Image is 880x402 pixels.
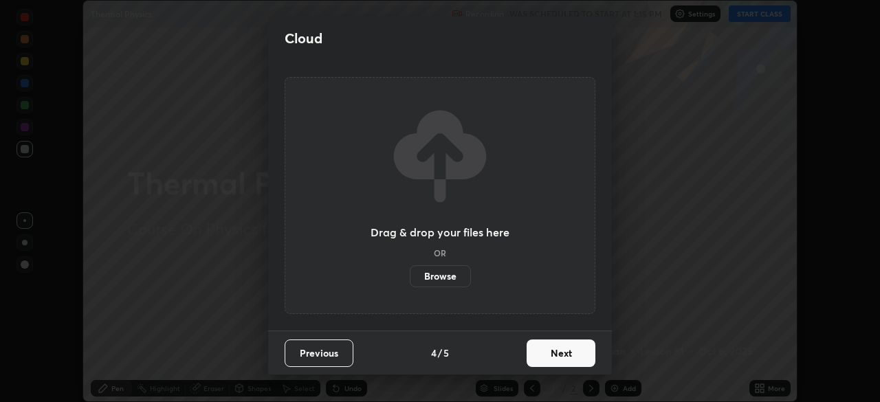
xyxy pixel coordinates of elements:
[443,346,449,360] h4: 5
[285,30,322,47] h2: Cloud
[527,339,595,367] button: Next
[285,339,353,367] button: Previous
[434,249,446,257] h5: OR
[438,346,442,360] h4: /
[371,227,509,238] h3: Drag & drop your files here
[431,346,437,360] h4: 4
